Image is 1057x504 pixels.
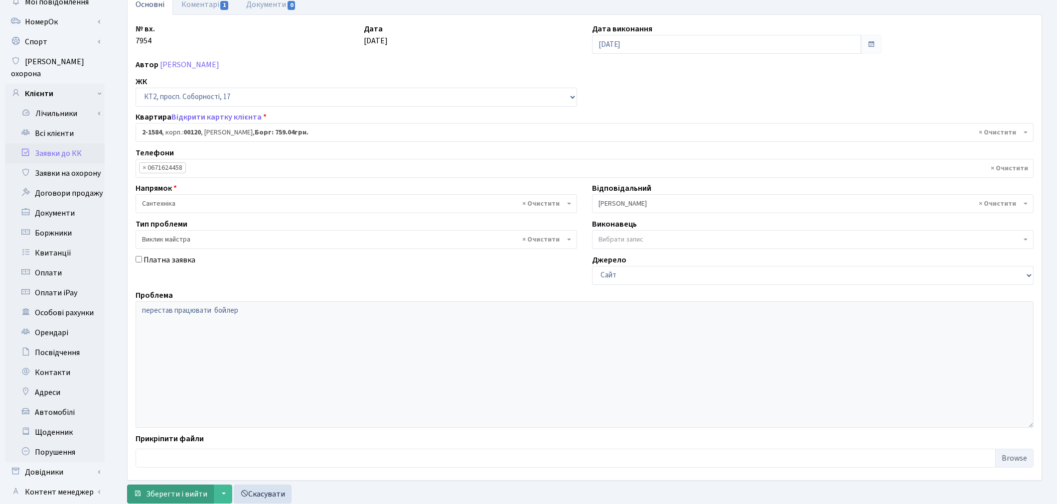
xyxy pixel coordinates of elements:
span: Зберегти і вийти [146,489,207,500]
a: Всі клієнти [5,124,105,143]
span: Сантехніка [136,194,577,213]
span: Тихонов М.М. [599,199,1021,209]
a: Контент менеджер [5,482,105,502]
label: Дата [364,23,383,35]
a: Автомобілі [5,402,105,422]
span: <b>2-1584</b>, корп.: <b>00120</b>, Корольова Євгенія Олександрівна, <b>Борг: 759.04грн.</b> [142,127,1021,137]
span: 1 [220,1,228,10]
a: [PERSON_NAME] [160,59,219,70]
a: Оплати [5,263,105,283]
a: Особові рахунки [5,303,105,323]
label: Напрямок [136,182,177,194]
a: Скасувати [234,485,292,504]
span: Видалити всі елементи [522,235,560,245]
span: Видалити всі елементи [522,199,560,209]
li: 0671624458 [139,162,186,173]
span: Видалити всі елементи [979,199,1016,209]
label: Виконавець [592,218,637,230]
label: Проблема [136,289,173,301]
a: Орендарі [5,323,105,343]
a: Клієнти [5,84,105,104]
div: 7954 [128,23,356,54]
span: 0 [288,1,296,10]
label: Платна заявка [144,254,195,266]
a: Квитанції [5,243,105,263]
label: ЖК [136,76,147,88]
span: Тихонов М.М. [592,194,1034,213]
b: Борг: 759.04грн. [255,127,308,137]
a: НомерОк [5,12,105,32]
button: Зберегти і вийти [127,485,214,504]
span: <b>2-1584</b>, корп.: <b>00120</b>, Корольова Євгенія Олександрівна, <b>Борг: 759.04грн.</b> [136,123,1034,142]
span: × [143,163,146,173]
label: Тип проблеми [136,218,187,230]
span: Вибрати запис [599,235,643,245]
a: Договори продажу [5,183,105,203]
a: Лічильники [11,104,105,124]
textarea: перестав працювати бойлер [136,301,1034,428]
a: Контакти [5,363,105,382]
span: Сантехніка [142,199,565,209]
a: Відкрити картку клієнта [171,112,262,123]
label: Прикріпити файли [136,433,204,445]
span: Виклик майстра [142,235,565,245]
a: Порушення [5,442,105,462]
label: Дата виконання [592,23,652,35]
span: Видалити всі елементи [979,127,1016,137]
span: Виклик майстра [136,230,577,249]
a: Спорт [5,32,105,52]
div: [DATE] [356,23,585,54]
a: Щоденник [5,422,105,442]
a: Довідники [5,462,105,482]
a: Адреси [5,382,105,402]
label: Автор [136,59,158,71]
b: 2-1584 [142,127,162,137]
label: Квартира [136,111,267,123]
a: [PERSON_NAME] охорона [5,52,105,84]
a: Оплати iPay [5,283,105,303]
label: Відповідальний [592,182,651,194]
span: Видалити всі елементи [991,163,1028,173]
label: Джерело [592,254,626,266]
a: Посвідчення [5,343,105,363]
a: Боржники [5,223,105,243]
a: Заявки до КК [5,143,105,163]
b: 00120 [183,127,201,137]
a: Заявки на охорону [5,163,105,183]
label: Телефони [136,147,174,159]
label: № вх. [136,23,155,35]
a: Документи [5,203,105,223]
